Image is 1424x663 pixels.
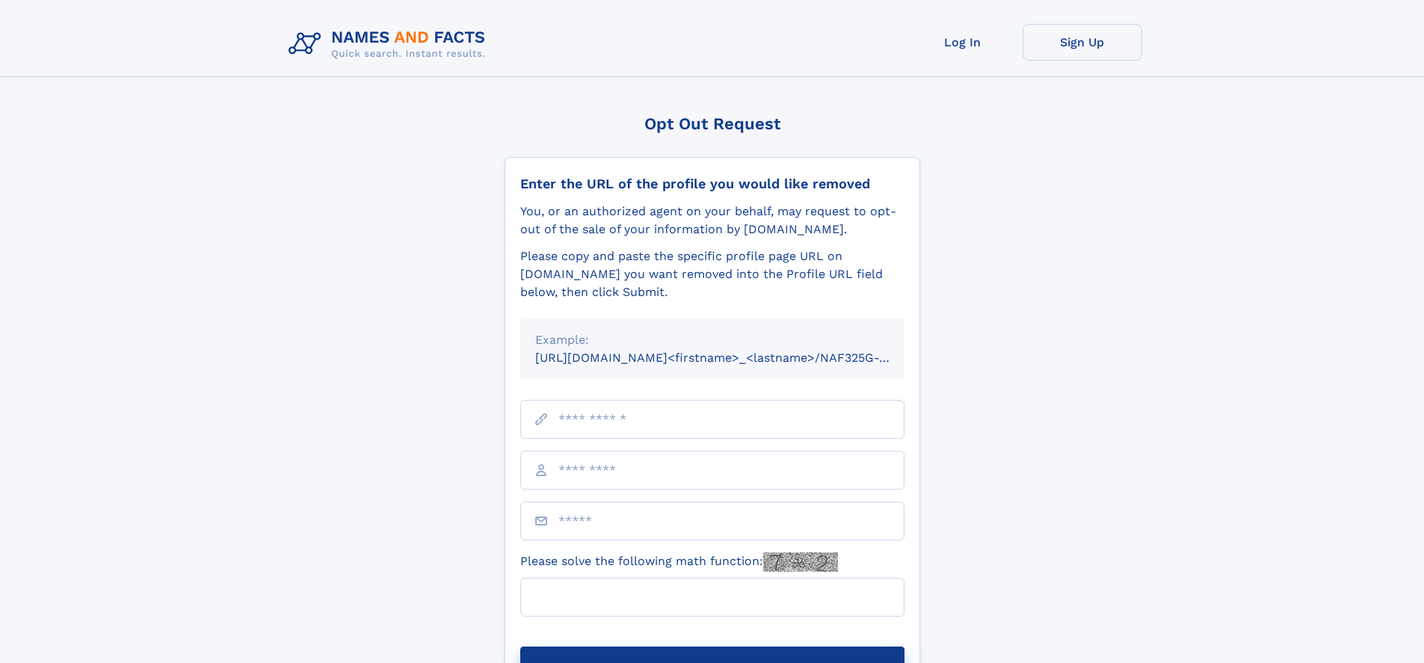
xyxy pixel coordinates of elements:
[283,24,498,64] img: Logo Names and Facts
[903,24,1023,61] a: Log In
[520,203,904,238] div: You, or an authorized agent on your behalf, may request to opt-out of the sale of your informatio...
[520,247,904,301] div: Please copy and paste the specific profile page URL on [DOMAIN_NAME] you want removed into the Pr...
[520,176,904,192] div: Enter the URL of the profile you would like removed
[505,114,920,133] div: Opt Out Request
[535,331,890,349] div: Example:
[520,552,838,572] label: Please solve the following math function:
[1023,24,1142,61] a: Sign Up
[535,351,933,365] small: [URL][DOMAIN_NAME]<firstname>_<lastname>/NAF325G-xxxxxxxx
